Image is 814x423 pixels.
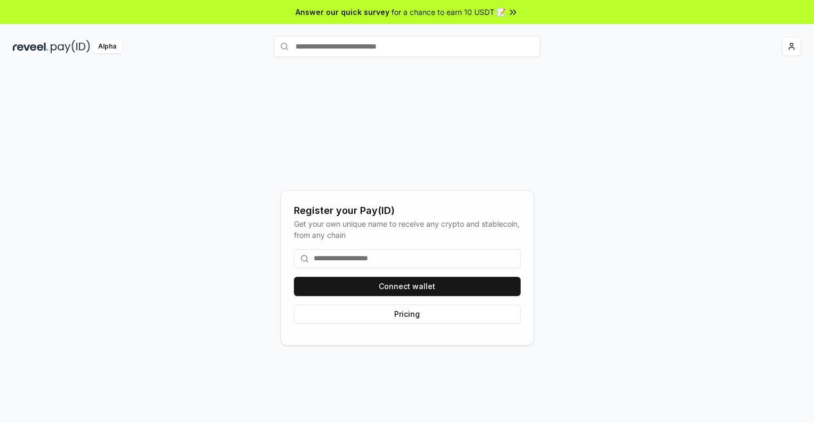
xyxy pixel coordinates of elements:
button: Pricing [294,305,521,324]
button: Connect wallet [294,277,521,296]
img: reveel_dark [13,40,49,53]
div: Register your Pay(ID) [294,203,521,218]
div: Get your own unique name to receive any crypto and stablecoin, from any chain [294,218,521,241]
span: Answer our quick survey [296,6,389,18]
span: for a chance to earn 10 USDT 📝 [392,6,506,18]
div: Alpha [92,40,122,53]
img: pay_id [51,40,90,53]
